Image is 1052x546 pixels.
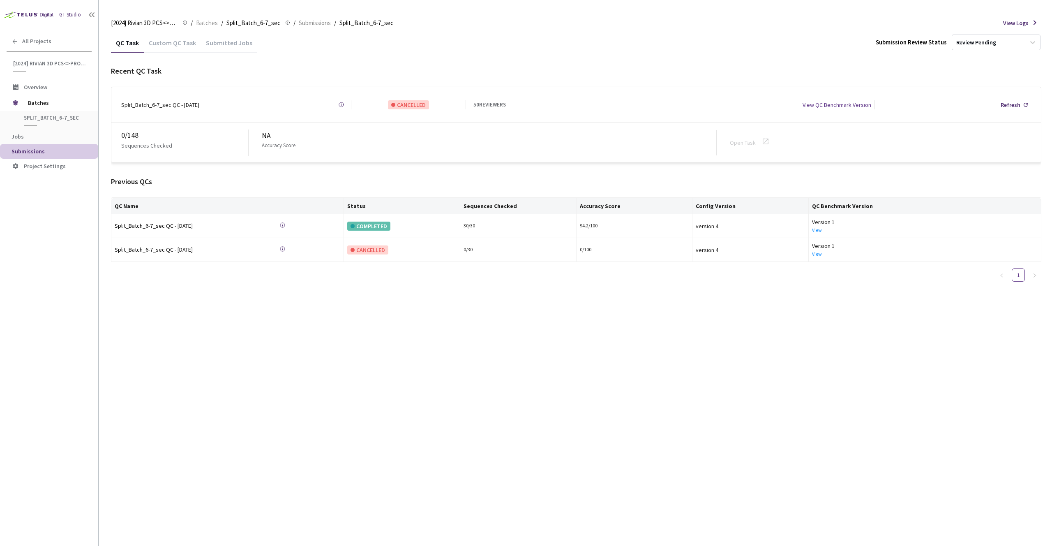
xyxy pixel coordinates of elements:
th: QC Name [111,198,344,214]
div: COMPLETED [347,222,390,231]
li: / [334,18,336,28]
div: Submitted Jobs [201,39,257,53]
a: View [812,251,822,257]
div: Split_Batch_6-7_sec QC - [DATE] [115,245,230,254]
th: Config Version [692,198,809,214]
p: Accuracy Score [262,141,295,150]
div: 50 REVIEWERS [473,101,506,109]
a: View [812,227,822,233]
a: 1 [1012,269,1024,281]
li: / [293,18,295,28]
button: right [1028,268,1041,282]
div: Refresh [1001,100,1020,109]
li: / [191,18,193,28]
div: 30 / 30 [464,222,573,230]
span: Split_Batch_6-7_sec [339,18,393,28]
div: View QC Benchmark Version [803,100,871,109]
span: right [1032,273,1037,278]
th: QC Benchmark Version [809,198,1041,214]
p: Sequences Checked [121,141,172,150]
span: Overview [24,83,47,91]
li: Previous Page [995,268,1008,282]
th: Accuracy Score [577,198,693,214]
span: All Projects [22,38,51,45]
div: Recent QC Task [111,65,1041,77]
div: version 4 [696,222,805,231]
div: GT Studio [59,11,81,19]
div: 0 / 30 [464,246,573,254]
span: View Logs [1003,19,1029,28]
th: Sequences Checked [460,198,577,214]
span: Batches [28,95,84,111]
div: version 4 [696,245,805,254]
span: Jobs [12,133,24,140]
div: NA [262,130,716,141]
div: CANCELLED [347,245,388,254]
span: Project Settings [24,162,66,170]
li: Next Page [1028,268,1041,282]
div: 0/100 [580,246,689,254]
div: 94.2/100 [580,222,689,230]
div: Previous QCs [111,176,1041,187]
div: Version 1 [812,217,1038,227]
span: Submissions [12,148,45,155]
a: Open Task [730,139,756,146]
div: Review Pending [956,39,996,46]
th: Status [344,198,460,214]
span: Split_Batch_6-7_sec [226,18,280,28]
div: Version 1 [812,241,1038,250]
div: Submission Review Status [876,37,947,47]
a: Submissions [297,18,332,27]
div: Split_Batch_6-7_sec QC - [DATE] [115,221,230,230]
span: [2024] Rivian 3D PCS<>Production [13,60,87,67]
span: Submissions [299,18,331,28]
span: Split_Batch_6-7_sec [24,114,85,121]
button: left [995,268,1008,282]
div: 0 / 148 [121,130,248,141]
div: Split_Batch_6-7_sec QC - [DATE] [121,100,199,109]
a: Batches [194,18,219,27]
span: [2024] Rivian 3D PCS<>Production [111,18,178,28]
span: Batches [196,18,218,28]
div: Custom QC Task [144,39,201,53]
a: Split_Batch_6-7_sec QC - [DATE] [115,221,230,231]
li: / [221,18,223,28]
div: CANCELLED [388,100,429,109]
span: left [999,273,1004,278]
li: 1 [1012,268,1025,282]
div: QC Task [111,39,144,53]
